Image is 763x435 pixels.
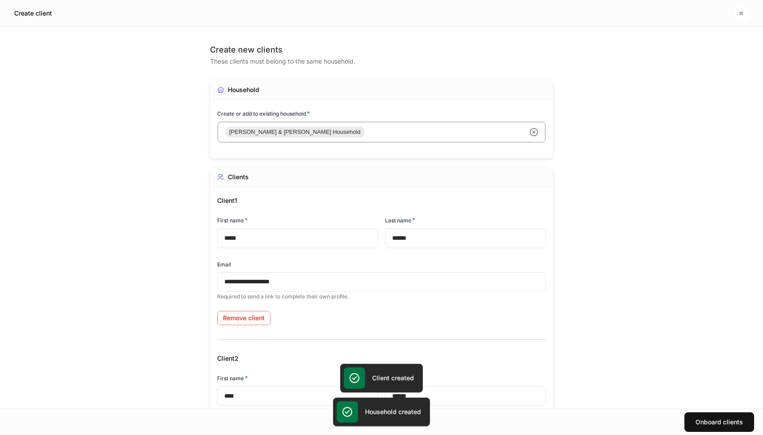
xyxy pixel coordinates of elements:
[210,44,553,55] div: Create new clients
[365,407,421,416] h5: Household created
[695,419,743,425] div: Onboard clients
[217,293,546,300] p: Required to send a link to complete their own profile.
[228,85,259,94] div: Household
[372,374,414,383] h5: Client created
[217,354,546,363] h5: Client 2
[385,216,415,225] h6: Last name
[217,196,546,205] h5: Client 1
[217,109,310,118] h6: Create or add to existing household
[217,260,231,269] h6: Email
[210,55,553,66] div: These clients must belong to the same household.
[217,216,248,225] h6: First name
[217,311,270,325] button: Remove client
[217,374,248,383] h6: First name
[14,9,52,18] h5: Create client
[223,315,265,321] div: Remove client
[684,412,754,432] button: Onboard clients
[228,173,249,181] div: Clients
